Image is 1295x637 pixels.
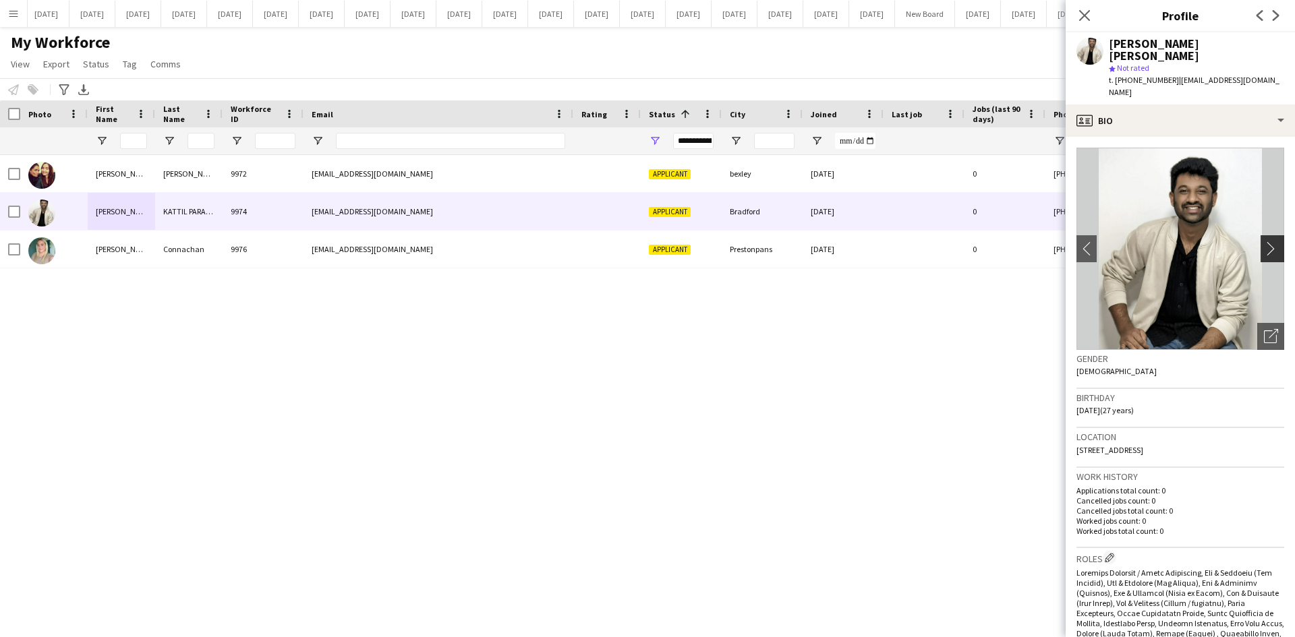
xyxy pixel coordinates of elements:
[1257,323,1284,350] div: Open photos pop-in
[117,55,142,73] a: Tag
[1109,75,1179,85] span: t. [PHONE_NUMBER]
[83,58,109,70] span: Status
[811,135,823,147] button: Open Filter Menu
[88,155,155,192] div: [PERSON_NAME]
[1001,1,1047,27] button: [DATE]
[231,104,279,124] span: Workforce ID
[150,58,181,70] span: Comms
[1076,471,1284,483] h3: Work history
[1076,495,1284,506] p: Cancelled jobs count: 0
[1076,506,1284,516] p: Cancelled jobs total count: 0
[28,237,55,264] img: Erin Connachan
[1045,155,1218,192] div: [PHONE_NUMBER]
[345,1,391,27] button: [DATE]
[722,193,803,230] div: Bradford
[712,1,757,27] button: [DATE]
[1076,431,1284,443] h3: Location
[811,109,837,119] span: Joined
[803,193,884,230] div: [DATE]
[965,155,1045,192] div: 0
[312,135,324,147] button: Open Filter Menu
[188,133,214,149] input: Last Name Filter Input
[255,133,295,149] input: Workforce ID Filter Input
[1109,38,1284,62] div: [PERSON_NAME] [PERSON_NAME]
[1076,405,1134,415] span: [DATE] (27 years)
[391,1,436,27] button: [DATE]
[304,155,573,192] div: [EMAIL_ADDRESS][DOMAIN_NAME]
[28,162,55,189] img: Ashley Foreman
[730,109,745,119] span: City
[973,104,1021,124] span: Jobs (last 90 days)
[28,109,51,119] span: Photo
[161,1,207,27] button: [DATE]
[96,135,108,147] button: Open Filter Menu
[1076,148,1284,350] img: Crew avatar or photo
[28,200,55,226] img: ASWIN KATTIL PARAMBATH
[1076,551,1284,565] h3: Roles
[231,135,243,147] button: Open Filter Menu
[253,1,299,27] button: [DATE]
[145,55,186,73] a: Comms
[336,133,565,149] input: Email Filter Input
[123,58,137,70] span: Tag
[1109,75,1279,97] span: | [EMAIL_ADDRESS][DOMAIN_NAME]
[649,135,661,147] button: Open Filter Menu
[96,104,131,124] span: First Name
[757,1,803,27] button: [DATE]
[1066,104,1295,137] div: Bio
[620,1,666,27] button: [DATE]
[803,231,884,268] div: [DATE]
[1045,231,1218,268] div: [PHONE_NUMBER]
[223,193,304,230] div: 9974
[436,1,482,27] button: [DATE]
[163,104,198,124] span: Last Name
[11,58,30,70] span: View
[835,133,875,149] input: Joined Filter Input
[115,1,161,27] button: [DATE]
[528,1,574,27] button: [DATE]
[965,231,1045,268] div: 0
[1047,1,1093,27] button: [DATE]
[163,135,175,147] button: Open Filter Menu
[5,55,35,73] a: View
[1076,516,1284,526] p: Worked jobs count: 0
[88,231,155,268] div: [PERSON_NAME]
[1076,445,1143,455] span: [STREET_ADDRESS]
[649,207,691,217] span: Applicant
[155,155,223,192] div: [PERSON_NAME]
[574,1,620,27] button: [DATE]
[88,193,155,230] div: [PERSON_NAME]
[649,169,691,179] span: Applicant
[955,1,1001,27] button: [DATE]
[803,155,884,192] div: [DATE]
[1076,392,1284,404] h3: Birthday
[803,1,849,27] button: [DATE]
[1076,485,1284,495] p: Applications total count: 0
[1117,63,1149,73] span: Not rated
[722,155,803,192] div: bexley
[482,1,528,27] button: [DATE]
[304,231,573,268] div: [EMAIL_ADDRESS][DOMAIN_NAME]
[1066,7,1295,24] h3: Profile
[649,109,675,119] span: Status
[1045,193,1218,230] div: [PHONE_NUMBER]
[965,193,1045,230] div: 0
[207,1,253,27] button: [DATE]
[43,58,69,70] span: Export
[56,82,72,98] app-action-btn: Advanced filters
[24,1,69,27] button: [DATE]
[299,1,345,27] button: [DATE]
[1054,135,1066,147] button: Open Filter Menu
[120,133,147,149] input: First Name Filter Input
[581,109,607,119] span: Rating
[754,133,795,149] input: City Filter Input
[223,231,304,268] div: 9976
[1054,109,1077,119] span: Phone
[76,82,92,98] app-action-btn: Export XLSX
[892,109,922,119] span: Last job
[304,193,573,230] div: [EMAIL_ADDRESS][DOMAIN_NAME]
[78,55,115,73] a: Status
[155,193,223,230] div: KATTIL PARAMBATH
[155,231,223,268] div: Connachan
[1076,366,1157,376] span: [DEMOGRAPHIC_DATA]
